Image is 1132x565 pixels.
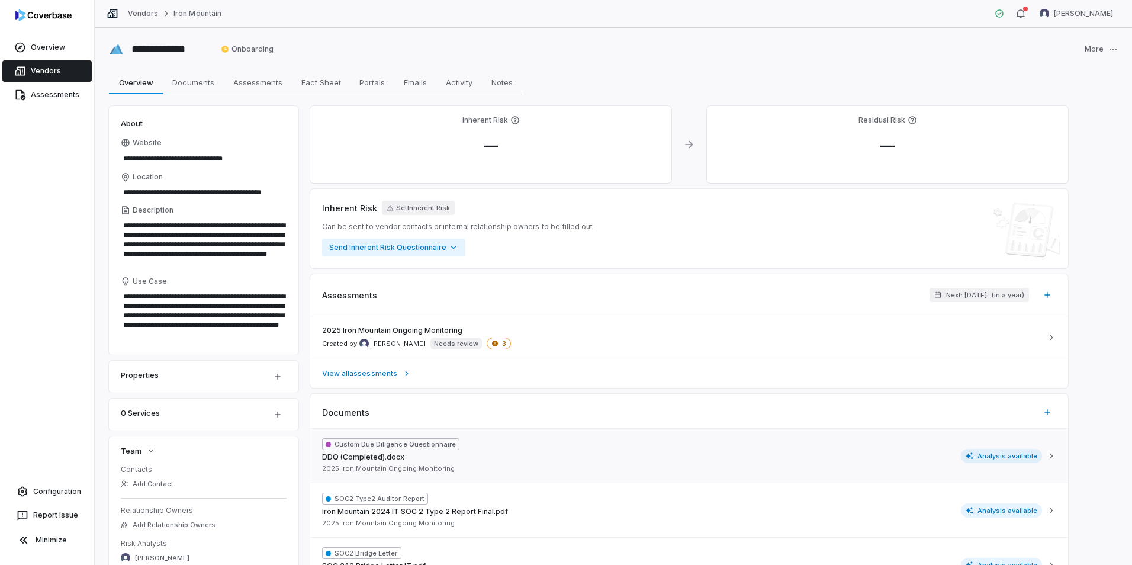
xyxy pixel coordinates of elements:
[474,137,507,154] span: —
[133,206,173,215] span: Description
[322,339,426,348] span: Created by
[322,239,465,256] button: Send Inherent Risk Questionnaire
[121,465,287,474] dt: Contacts
[322,202,377,214] span: Inherent Risk
[322,452,404,462] span: DDQ (Completed).docx
[121,217,287,272] textarea: Description
[930,288,1029,302] button: Next: [DATE](in a year)
[487,338,511,349] span: 3
[858,115,905,125] h4: Residual Risk
[310,429,1068,483] button: Custom Due Diligence QuestionnaireDDQ (Completed).docx2025 Iron Mountain Ongoing MonitoringAnalys...
[15,9,72,21] img: logo-D7KZi-bG.svg
[382,201,455,215] button: SetInherent Risk
[2,84,92,105] a: Assessments
[322,493,428,505] span: SOC2 Type2 Auditor Report
[322,326,462,335] span: 2025 Iron Mountain Ongoing Monitoring
[121,539,287,548] dt: Risk Analysts
[1081,37,1121,62] button: More
[992,291,1024,300] span: ( in a year )
[1033,5,1120,23] button: Meghan Paonessa avatar[PERSON_NAME]
[871,137,904,154] span: —
[322,289,377,301] span: Assessments
[133,277,167,286] span: Use Case
[133,138,162,147] span: Website
[310,483,1068,537] button: SOC2 Type2 Auditor ReportIron Mountain 2024 IT SOC 2 Type 2 Report Final.pdf2025 Iron Mountain On...
[310,316,1068,359] a: 2025 Iron Mountain Ongoing MonitoringCreated by Meghan Paonessa avatar[PERSON_NAME]Needs review3
[121,184,287,201] input: Location
[2,60,92,82] a: Vendors
[1040,9,1049,18] img: Meghan Paonessa avatar
[168,75,219,90] span: Documents
[5,481,89,502] a: Configuration
[322,369,397,378] span: View all assessments
[135,554,189,563] span: [PERSON_NAME]
[121,288,287,343] textarea: Use Case
[310,359,1068,388] a: View allassessments
[359,339,369,348] img: Meghan Paonessa avatar
[322,507,508,516] span: Iron Mountain 2024 IT SOC 2 Type 2 Report Final.pdf
[462,115,508,125] h4: Inherent Risk
[355,75,390,90] span: Portals
[322,222,593,232] span: Can be sent to vendor contacts or internal relationship owners to be filled out
[117,440,159,461] button: Team
[221,44,274,54] span: Onboarding
[434,339,478,348] p: Needs review
[399,75,432,90] span: Emails
[961,449,1043,463] span: Analysis available
[117,473,177,495] button: Add Contact
[487,75,517,90] span: Notes
[133,172,163,182] span: Location
[114,75,158,90] span: Overview
[128,9,158,18] a: Vendors
[5,505,89,526] button: Report Issue
[322,438,459,450] span: Custom Due Diligence Questionnaire
[5,528,89,552] button: Minimize
[371,339,426,348] span: [PERSON_NAME]
[322,547,401,559] span: SOC2 Bridge Letter
[121,506,287,515] dt: Relationship Owners
[121,150,266,167] input: Website
[322,519,455,528] span: 2025 Iron Mountain Ongoing Monitoring
[946,291,987,300] span: Next: [DATE]
[133,521,216,529] span: Add Relationship Owners
[322,406,369,419] span: Documents
[121,445,141,456] span: Team
[1054,9,1113,18] span: [PERSON_NAME]
[441,75,477,90] span: Activity
[229,75,287,90] span: Assessments
[297,75,346,90] span: Fact Sheet
[2,37,92,58] a: Overview
[173,9,221,18] a: Iron Mountain
[121,118,143,129] span: About
[961,503,1043,518] span: Analysis available
[322,464,455,473] span: 2025 Iron Mountain Ongoing Monitoring
[121,553,130,563] img: Meghan Paonessa avatar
